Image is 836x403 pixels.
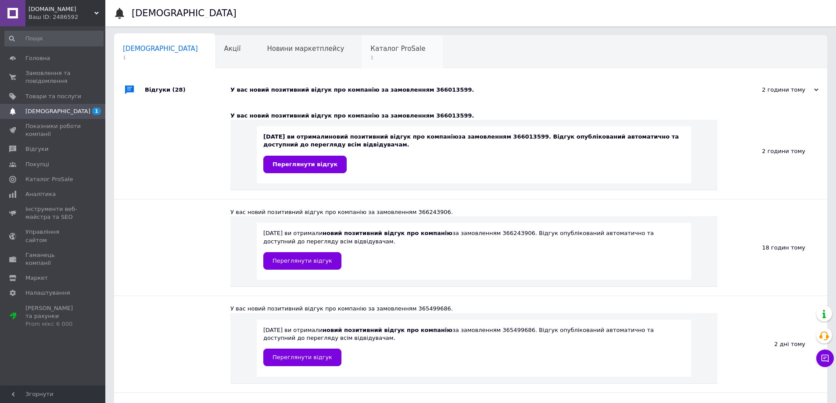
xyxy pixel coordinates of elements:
span: Переглянути відгук [273,257,332,264]
span: Гаманець компанії [25,251,81,267]
span: Аналітика [25,190,56,198]
div: [DATE] ви отримали за замовленням 366243906. Відгук опублікований автоматично та доступний до пер... [263,229,685,269]
span: Каталог ProSale [370,45,425,53]
span: Замовлення та повідомлення [25,69,81,85]
span: Новини маркетплейсу [267,45,344,53]
span: (28) [172,86,186,93]
a: Переглянути відгук [263,252,341,270]
span: Головна [25,54,50,62]
div: 2 дні тому [718,296,827,392]
div: 2 години тому [731,86,818,94]
b: новий позитивний відгук про компанію [323,230,452,236]
div: Prom мікс 6 000 [25,320,81,328]
span: [DEMOGRAPHIC_DATA] [25,107,90,115]
span: Переглянути відгук [273,161,337,168]
span: Акції [224,45,241,53]
b: новий позитивний відгук про компанію [329,133,459,140]
button: Чат з покупцем [816,350,834,367]
div: Ваш ID: 2486592 [29,13,105,21]
span: Покупці [25,160,49,168]
span: Переглянути відгук [273,354,332,360]
div: [DATE] ви отримали за замовленням 365499686. Відгук опублікований автоматично та доступний до пер... [263,326,685,366]
div: У вас новий позитивний відгук про компанію за замовленням 366243906. [230,208,718,216]
input: Пошук [4,31,104,46]
span: MEGA-PARTS.COM.UA [29,5,94,13]
a: Переглянути відгук [263,156,347,173]
span: 1 [92,107,101,115]
div: Відгуки [145,77,230,103]
span: Товари та послуги [25,93,81,100]
div: [DATE] ви отримали за замовленням 366013599. Відгук опублікований автоматично та доступний до пер... [263,133,685,173]
div: 2 години тому [718,103,827,199]
span: Налаштування [25,289,70,297]
span: Відгуки [25,145,48,153]
div: 18 годин тому [718,200,827,296]
a: Переглянути відгук [263,349,341,366]
span: 1 [123,54,198,61]
span: Каталог ProSale [25,175,73,183]
span: [PERSON_NAME] та рахунки [25,304,81,328]
span: 1 [370,54,425,61]
span: Маркет [25,274,48,282]
div: У вас новий позитивний відгук про компанію за замовленням 366013599. [230,112,718,120]
span: Управління сайтом [25,228,81,244]
div: У вас новий позитивний відгук про компанію за замовленням 365499686. [230,305,718,313]
span: Інструменти веб-майстра та SEO [25,205,81,221]
h1: [DEMOGRAPHIC_DATA] [132,8,237,18]
div: У вас новий позитивний відгук про компанію за замовленням 366013599. [230,86,731,94]
b: новий позитивний відгук про компанію [323,327,452,333]
span: Показники роботи компанії [25,122,81,138]
span: [DEMOGRAPHIC_DATA] [123,45,198,53]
